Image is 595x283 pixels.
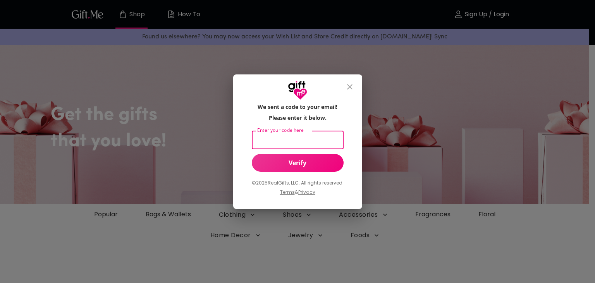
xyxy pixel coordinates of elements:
button: close [340,78,359,96]
a: Terms [280,189,295,195]
button: Verify [252,154,344,172]
p: & [295,188,298,203]
p: © 2025 RealGifts, LLC. All rights reserved. [252,178,344,188]
a: Privacy [298,189,315,195]
h6: We sent a code to your email! [258,103,337,111]
span: Verify [252,159,344,167]
h6: Please enter it below. [269,114,327,122]
img: GiftMe Logo [288,81,307,100]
